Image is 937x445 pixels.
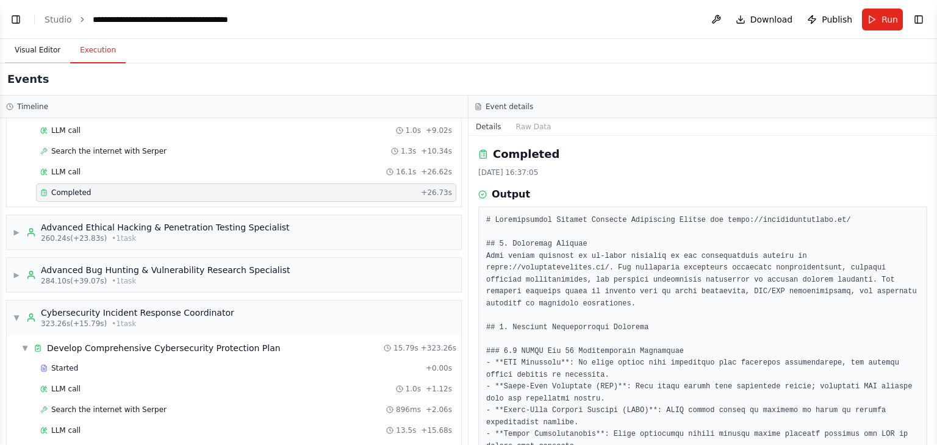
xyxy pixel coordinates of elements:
[51,384,81,394] span: LLM call
[51,146,167,156] span: Search the internet with Serper
[426,405,452,415] span: + 2.06s
[421,167,452,177] span: + 26.62s
[910,11,927,28] button: Show right sidebar
[421,425,452,435] span: + 15.68s
[45,13,230,26] nav: breadcrumb
[41,221,290,233] div: Advanced Ethical Hacking & Penetration Testing Specialist
[426,384,452,394] span: + 1.12s
[468,118,509,135] button: Details
[750,13,793,26] span: Download
[493,146,559,163] h2: Completed
[881,13,898,26] span: Run
[47,342,281,354] div: Develop Comprehensive Cybersecurity Protection Plan
[396,405,421,415] span: 896ms
[406,384,421,394] span: 1.0s
[41,276,107,286] span: 284.10s (+39.07s)
[70,38,126,63] button: Execution
[393,343,418,353] span: 15.79s
[421,146,452,156] span: + 10.34s
[13,313,20,322] span: ▼
[41,307,234,319] div: Cybersecurity Incident Response Coordinator
[51,363,78,373] span: Started
[112,319,136,329] span: • 1 task
[862,9,903,30] button: Run
[492,187,530,202] h3: Output
[17,102,48,112] h3: Timeline
[7,11,24,28] button: Show left sidebar
[13,270,20,280] span: ▶
[478,168,927,177] div: [DATE] 16:37:05
[406,126,421,135] span: 1.0s
[822,13,852,26] span: Publish
[486,102,533,112] h3: Event details
[426,363,452,373] span: + 0.00s
[731,9,798,30] button: Download
[421,188,452,198] span: + 26.73s
[41,233,107,243] span: 260.24s (+23.83s)
[21,343,29,353] span: ▼
[45,15,72,24] a: Studio
[401,146,416,156] span: 1.3s
[7,71,49,88] h2: Events
[509,118,559,135] button: Raw Data
[41,264,290,276] div: Advanced Bug Hunting & Vulnerability Research Specialist
[5,38,70,63] button: Visual Editor
[396,167,416,177] span: 16.1s
[51,188,91,198] span: Completed
[41,319,107,329] span: 323.26s (+15.79s)
[396,425,416,435] span: 13.5s
[51,425,81,435] span: LLM call
[51,167,81,177] span: LLM call
[112,233,136,243] span: • 1 task
[13,227,20,237] span: ▶
[802,9,857,30] button: Publish
[112,276,136,286] span: • 1 task
[51,126,81,135] span: LLM call
[421,343,456,353] span: + 323.26s
[426,126,452,135] span: + 9.02s
[51,405,167,415] span: Search the internet with Serper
